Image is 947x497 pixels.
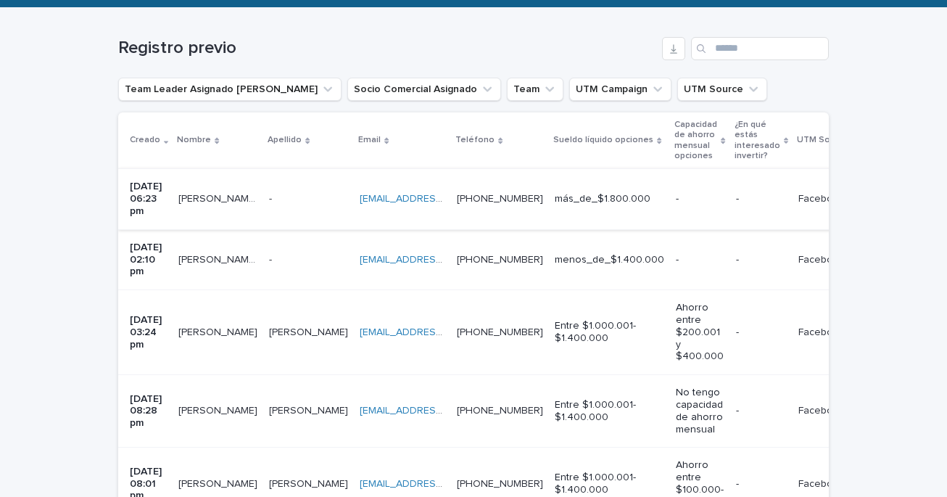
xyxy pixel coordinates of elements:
[736,326,787,339] p: -
[178,251,260,266] p: Cristian Manuel González Díaz
[676,302,724,363] p: Ahorro entre $200.001 y $400.000
[360,479,524,489] a: [EMAIL_ADDRESS][DOMAIN_NAME]
[360,194,524,204] a: [EMAIL_ADDRESS][DOMAIN_NAME]
[569,78,671,101] button: UTM Campaign
[269,475,351,490] p: [PERSON_NAME]
[798,251,848,266] p: Facebook
[735,117,780,165] p: ¿En qué estás interesado invertir?
[507,78,563,101] button: Team
[798,475,848,490] p: Facebook
[130,132,160,148] p: Creado
[555,193,664,205] p: más_de_$1.800.000
[268,132,302,148] p: Apellido
[360,255,524,265] a: [EMAIL_ADDRESS][DOMAIN_NAME]
[178,324,260,339] p: [PERSON_NAME]
[457,194,543,204] a: [PHONE_NUMBER]
[798,190,848,205] p: Facebook
[797,132,848,148] p: UTM Source
[118,38,656,59] h1: Registro previo
[457,255,543,265] a: [PHONE_NUMBER]
[676,193,724,205] p: -
[798,402,848,417] p: Facebook
[360,327,524,337] a: [EMAIL_ADDRESS][DOMAIN_NAME]
[177,132,211,148] p: Nombre
[457,406,543,416] a: [PHONE_NUMBER]
[269,251,275,266] p: -
[676,387,724,435] p: No tengo capacidad de ahorro mensual
[130,393,167,430] p: [DATE] 08:28 pm
[691,37,829,60] input: Search
[736,405,787,417] p: -
[677,78,767,101] button: UTM Source
[269,324,351,339] p: [PERSON_NAME]
[178,402,260,417] p: [PERSON_NAME]
[178,190,260,205] p: Norma del Carmen
[676,254,724,266] p: -
[130,242,167,278] p: [DATE] 02:10 pm
[178,475,260,490] p: [PERSON_NAME]
[269,190,275,205] p: -
[553,132,653,148] p: Sueldo líquido opciones
[736,193,787,205] p: -
[736,254,787,266] p: -
[360,406,524,416] a: [EMAIL_ADDRESS][DOMAIN_NAME]
[555,472,664,496] p: Entre $1.000.001- $1.400.000
[457,479,543,489] a: [PHONE_NUMBER]
[118,78,342,101] button: Team Leader Asignado LLamados
[130,314,167,350] p: [DATE] 03:24 pm
[347,78,501,101] button: Socio Comercial Asignado
[555,320,664,345] p: Entre $1.000.001- $1.400.000
[736,478,787,490] p: -
[269,402,351,417] p: [PERSON_NAME]
[457,327,543,337] a: [PHONE_NUMBER]
[555,399,664,424] p: Entre $1.000.001- $1.400.000
[798,324,848,339] p: Facebook
[555,254,664,266] p: menos_de_$1.400.000
[358,132,381,148] p: Email
[130,181,167,217] p: [DATE] 06:23 pm
[455,132,495,148] p: Teléfono
[674,117,717,165] p: Capacidad de ahorro mensual opciones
